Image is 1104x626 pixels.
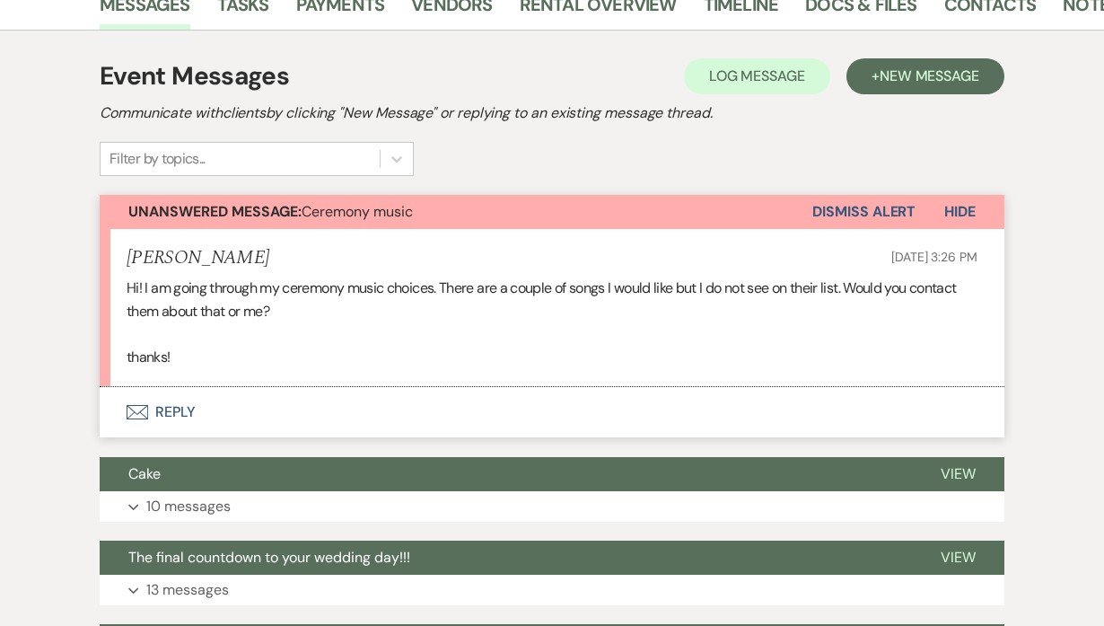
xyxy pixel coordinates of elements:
p: 13 messages [146,578,229,602]
button: Unanswered Message:Ceremony music [100,195,812,229]
button: Hide [916,195,1004,229]
p: 10 messages [146,495,231,518]
button: Reply [100,387,1004,437]
button: +New Message [846,58,1004,94]
button: Log Message [684,58,830,94]
span: [DATE] 3:26 PM [891,249,977,265]
span: Cake [128,464,161,483]
span: Log Message [709,66,805,85]
span: View [941,548,976,567]
h1: Event Messages [100,57,289,95]
strong: Unanswered Message: [128,202,302,221]
button: Dismiss Alert [812,195,916,229]
span: View [941,464,976,483]
h5: [PERSON_NAME] [127,247,269,269]
div: Filter by topics... [110,148,206,170]
span: New Message [880,66,979,85]
button: View [912,457,1004,491]
span: Hide [944,202,976,221]
p: thanks! [127,346,977,369]
button: 10 messages [100,491,1004,522]
button: 13 messages [100,575,1004,605]
span: The final countdown to your wedding day!!! [128,548,410,567]
h2: Communicate with clients by clicking "New Message" or replying to an existing message thread. [100,102,1004,124]
button: View [912,541,1004,575]
p: Hi! I am going through my ceremony music choices. There are a couple of songs I would like but I ... [127,277,977,322]
span: Ceremony music [128,202,413,221]
button: Cake [100,457,912,491]
button: The final countdown to your wedding day!!! [100,541,912,575]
